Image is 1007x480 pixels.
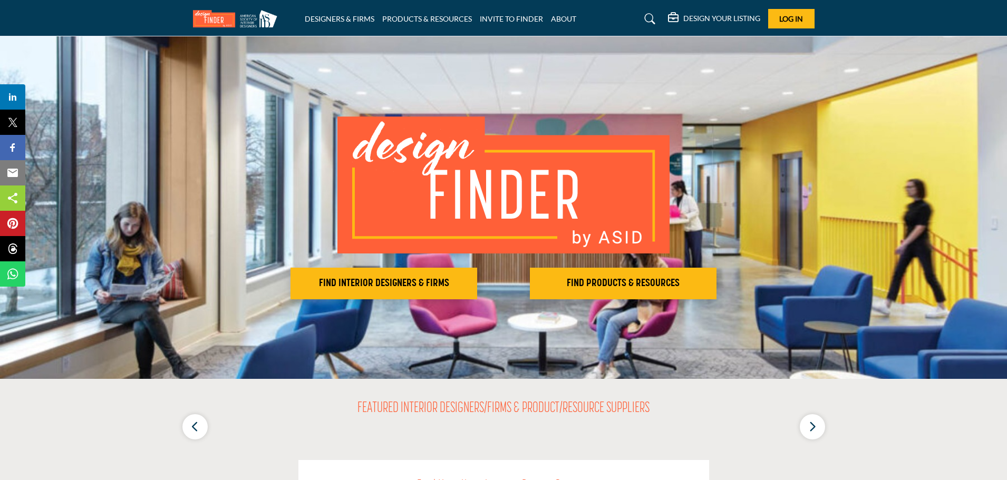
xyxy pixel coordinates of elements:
[668,13,760,25] div: DESIGN YOUR LISTING
[533,277,713,290] h2: FIND PRODUCTS & RESOURCES
[305,14,374,23] a: DESIGNERS & FIRMS
[634,11,662,27] a: Search
[768,9,815,28] button: Log In
[291,268,477,299] button: FIND INTERIOR DESIGNERS & FIRMS
[294,277,474,290] h2: FIND INTERIOR DESIGNERS & FIRMS
[779,14,803,23] span: Log In
[683,14,760,23] h5: DESIGN YOUR LISTING
[382,14,472,23] a: PRODUCTS & RESOURCES
[530,268,716,299] button: FIND PRODUCTS & RESOURCES
[337,116,670,253] img: image
[193,10,283,27] img: Site Logo
[480,14,543,23] a: INVITE TO FINDER
[551,14,576,23] a: ABOUT
[357,400,650,418] h2: FEATURED INTERIOR DESIGNERS/FIRMS & PRODUCT/RESOURCE SUPPLIERS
